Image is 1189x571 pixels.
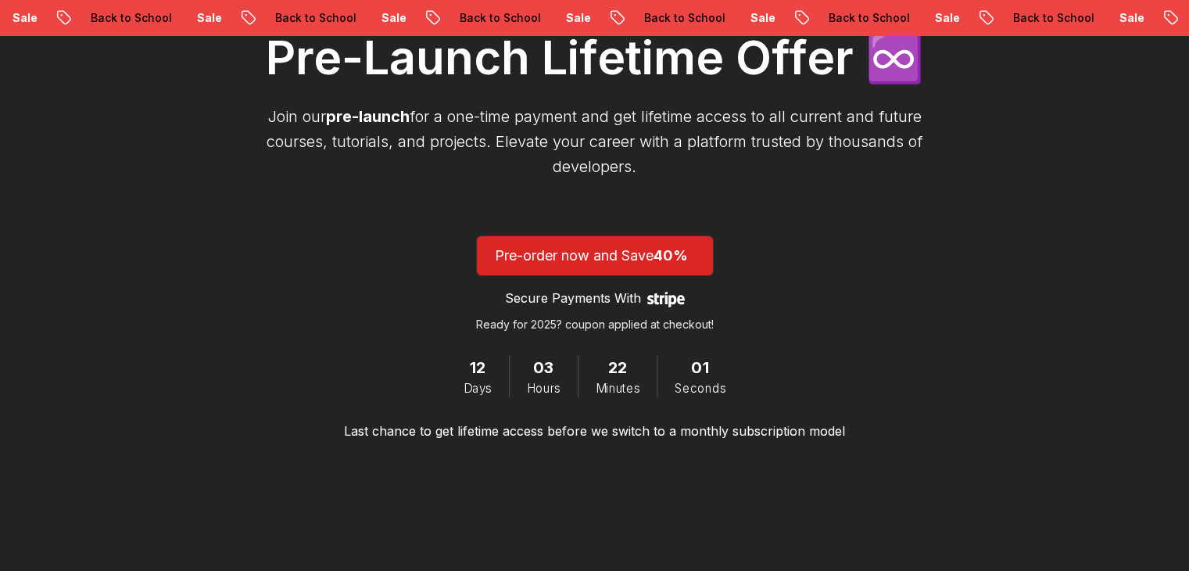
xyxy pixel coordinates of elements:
[920,10,970,26] p: Sale
[736,10,786,26] p: Sale
[527,379,560,397] span: Hours
[608,356,627,380] span: 22 Minutes
[691,356,709,380] span: 1 Seconds
[445,10,551,26] p: Back to School
[596,379,639,397] span: Minutes
[344,422,845,440] p: Last chance to get lifetime access before we switch to a monthly subscription model
[654,247,688,264] span: 40%
[533,356,555,380] span: 3 Hours
[675,379,725,397] span: Seconds
[551,10,601,26] p: Sale
[998,10,1105,26] p: Back to School
[464,379,492,397] span: Days
[1105,10,1155,26] p: Sale
[814,10,920,26] p: Back to School
[326,107,410,126] span: pre-launch
[476,235,714,332] a: lifetime-access
[259,104,931,179] p: Join our for a one-time payment and get lifetime access to all current and future courses, tutori...
[367,10,417,26] p: Sale
[182,10,232,26] p: Sale
[260,10,367,26] p: Back to School
[476,317,714,332] p: Ready for 2025? coupon applied at checkout!
[495,245,695,267] p: Pre-order now and Save
[76,10,182,26] p: Back to School
[505,289,641,307] p: Secure Payments With
[629,10,736,26] p: Back to School
[469,356,485,380] span: 12 Days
